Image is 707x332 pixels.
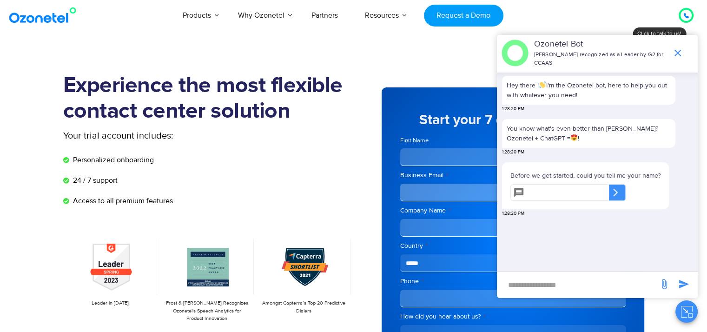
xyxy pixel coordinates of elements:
span: Personalized onboarding [71,154,154,166]
p: Amongst Capterra’s Top 20 Predictive Dialers [261,299,346,315]
img: 👋 [539,81,546,88]
span: end chat or minimize [668,44,687,62]
p: [PERSON_NAME] recognized as a Leader by G2 for CCAAS [534,51,667,67]
label: How did you hear about us? [400,312,626,321]
label: First Name [400,136,510,145]
label: Business Email [400,171,626,180]
span: 1:28:20 PM [502,106,524,113]
label: Company Name [400,206,626,215]
p: Frost & [PERSON_NAME] Recognizes Ozonetel's Speech Analytics for Product Innovation [165,299,249,323]
p: You know what's even better than [PERSON_NAME]? Ozonetel + ChatGPT = ! [507,124,671,143]
label: Country [400,241,626,251]
h5: Start your 7 day free trial now [400,113,626,127]
h1: Experience the most flexible contact center solution [63,73,354,124]
span: 1:28:20 PM [502,210,524,217]
button: Close chat [675,300,698,323]
p: Hey there ! I'm the Ozonetel bot, here to help you out with whatever you need! [507,80,671,100]
img: 😍 [571,134,577,141]
span: Access to all premium features [71,195,173,206]
span: 24 / 7 support [71,175,118,186]
label: Phone [400,277,626,286]
a: Request a Demo [424,5,503,27]
p: Leader in [DATE] [68,299,152,307]
span: send message [674,275,693,293]
p: Your trial account includes: [63,129,284,143]
div: new-msg-input [502,277,654,293]
p: Before we get started, could you tell me your name? [510,171,661,180]
span: send message [655,275,674,293]
p: Ozonetel Bot [534,38,667,51]
span: 1:28:20 PM [502,149,524,156]
img: header [502,40,529,66]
